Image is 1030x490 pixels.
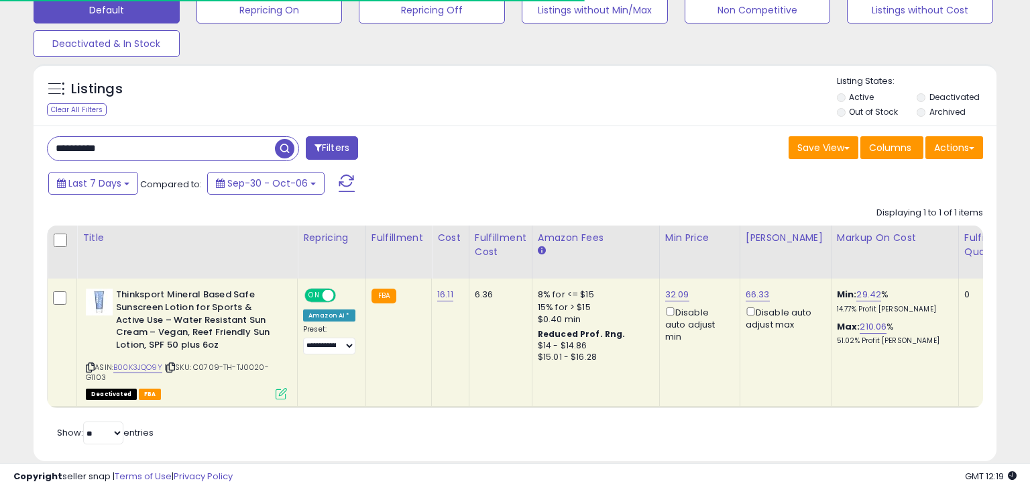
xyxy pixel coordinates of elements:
div: Preset: [303,325,355,355]
a: 32.09 [665,288,689,301]
small: Amazon Fees. [538,245,546,257]
div: Disable auto adjust max [746,305,821,331]
div: 6.36 [475,289,522,301]
div: Cost [437,231,463,245]
label: Deactivated [929,91,980,103]
img: 31jFVneh2dL._SL40_.jpg [86,289,113,315]
b: Reduced Prof. Rng. [538,328,626,340]
div: 15% for > $15 [538,301,649,313]
a: 210.06 [860,320,886,334]
span: Sep-30 - Oct-06 [227,177,308,190]
button: Filters [306,136,358,160]
div: Disable auto adjust min [665,305,730,344]
th: The percentage added to the cost of goods (COGS) that forms the calculator for Min & Max prices. [831,226,958,279]
b: Min: [837,288,857,301]
div: $15.01 - $16.28 [538,352,649,363]
div: seller snap | | [13,471,233,483]
span: FBA [139,389,162,400]
div: 0 [964,289,1006,301]
strong: Copyright [13,470,62,483]
div: 8% for <= $15 [538,289,649,301]
div: Amazon AI * [303,309,355,322]
span: Compared to: [140,178,202,191]
div: Fulfillment [371,231,426,245]
a: 66.33 [746,288,770,301]
button: Sep-30 - Oct-06 [207,172,325,195]
div: Min Price [665,231,734,245]
div: ASIN: [86,289,287,398]
b: Max: [837,320,860,333]
button: Save View [789,136,858,159]
span: Last 7 Days [68,177,121,190]
label: Archived [929,106,966,117]
span: Show: entries [57,426,154,439]
small: FBA [371,289,396,303]
button: Actions [925,136,983,159]
div: Markup on Cost [837,231,953,245]
div: Title [82,231,292,245]
button: Last 7 Days [48,172,138,195]
span: All listings that are unavailable for purchase on Amazon for any reason other than out-of-stock [86,389,137,400]
div: $0.40 min [538,313,649,326]
div: Fulfillment Cost [475,231,526,259]
p: Listing States: [837,75,997,88]
div: Fulfillable Quantity [964,231,1011,259]
div: % [837,321,948,346]
a: B00K3JQO9Y [113,362,162,373]
button: Deactivated & In Stock [34,30,180,57]
div: [PERSON_NAME] [746,231,825,245]
p: 14.77% Profit [PERSON_NAME] [837,305,948,314]
div: Displaying 1 to 1 of 1 items [876,207,983,219]
div: Clear All Filters [47,103,107,116]
div: $14 - $14.86 [538,340,649,352]
p: 51.02% Profit [PERSON_NAME] [837,336,948,346]
span: Columns [869,141,911,154]
button: Columns [860,136,923,159]
span: 2025-10-14 12:19 GMT [965,470,1017,483]
h5: Listings [71,80,123,99]
div: % [837,289,948,313]
span: OFF [334,290,355,301]
a: Terms of Use [115,470,172,483]
div: Amazon Fees [538,231,654,245]
b: Thinksport Mineral Based Safe Sunscreen Lotion for Sports & Active Use – Water Resistant Sun Crea... [116,289,279,354]
label: Active [849,91,874,103]
a: Privacy Policy [174,470,233,483]
label: Out of Stock [849,106,898,117]
a: 29.42 [856,288,881,301]
span: | SKU: C0709-TH-TJ0020-G1103 [86,362,269,382]
a: 16.11 [437,288,453,301]
div: Repricing [303,231,360,245]
span: ON [306,290,323,301]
